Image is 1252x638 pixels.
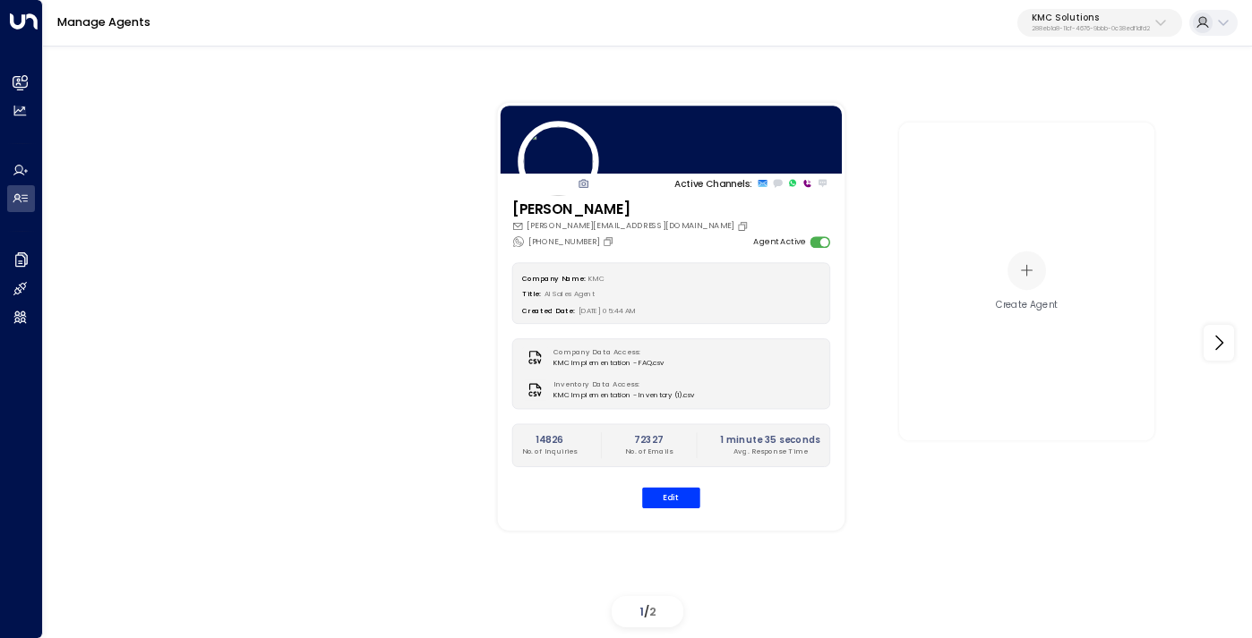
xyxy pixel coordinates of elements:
label: Company Data Access: [553,347,658,358]
label: Agent Active [753,236,805,249]
label: Title: [522,289,541,298]
span: [DATE] 05:44 AM [579,305,637,314]
h2: 14826 [522,432,577,446]
label: Inventory Data Access: [553,379,689,390]
div: [PERSON_NAME][EMAIL_ADDRESS][DOMAIN_NAME] [512,220,751,233]
p: Avg. Response Time [720,447,819,457]
h2: 1 minute 35 seconds [720,432,819,446]
p: KMC Solutions [1032,13,1150,23]
div: [PHONE_NUMBER] [512,235,617,249]
button: Copy [737,220,751,232]
button: Edit [642,487,700,507]
span: 1 [639,604,644,619]
span: AI Sales Agent [545,289,596,298]
div: Create Agent [996,298,1059,311]
span: KMC Implementation - Inventory (1).csv [553,390,694,401]
p: 288eb1a8-11cf-4676-9bbb-0c38edf1dfd2 [1032,25,1150,32]
label: Created Date: [522,305,575,314]
p: Active Channels: [674,176,752,190]
label: Company Name: [522,273,585,282]
button: Copy [603,236,617,248]
p: No. of Inquiries [522,447,577,457]
h2: 72327 [625,432,672,446]
span: KMC [588,273,605,282]
span: KMC Implementation - FAQ.csv [553,358,665,369]
img: 4_headshot.jpg [518,121,598,201]
h3: [PERSON_NAME] [512,200,751,220]
div: / [612,596,683,627]
span: 2 [649,604,656,619]
button: KMC Solutions288eb1a8-11cf-4676-9bbb-0c38edf1dfd2 [1017,9,1182,38]
a: Manage Agents [57,14,150,30]
p: No. of Emails [625,447,672,457]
